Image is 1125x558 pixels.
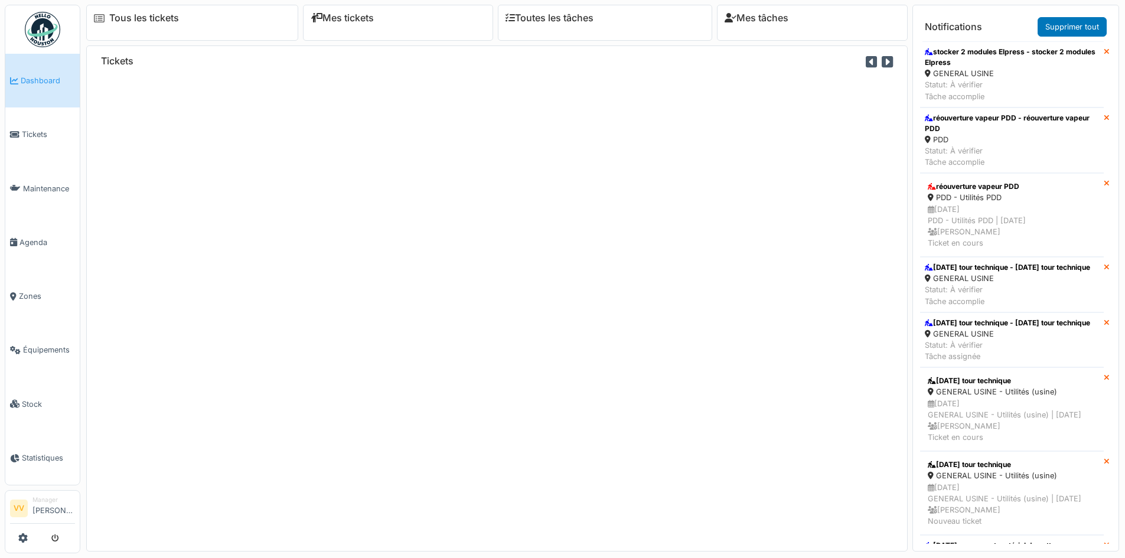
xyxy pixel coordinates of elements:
[1038,17,1107,37] a: Supprimer tout
[925,47,1099,68] div: stocker 2 modules Elpress - stocker 2 modules Elpress
[920,173,1104,257] a: réouverture vapeur PDD PDD - Utilités PDD [DATE]PDD - Utilités PDD | [DATE] [PERSON_NAME]Ticket e...
[928,192,1096,203] div: PDD - Utilités PDD
[925,134,1099,145] div: PDD
[920,367,1104,451] a: [DATE] tour technique GENERAL USINE - Utilités (usine) [DATE]GENERAL USINE - Utilités (usine) | [...
[928,386,1096,397] div: GENERAL USINE - Utilités (usine)
[22,399,75,410] span: Stock
[925,273,1090,284] div: GENERAL USINE
[5,269,80,323] a: Zones
[5,216,80,269] a: Agenda
[19,237,75,248] span: Agenda
[19,291,75,302] span: Zones
[32,495,75,504] div: Manager
[506,12,594,24] a: Toutes les tâches
[23,344,75,355] span: Équipements
[311,12,374,24] a: Mes tickets
[925,21,982,32] h6: Notifications
[925,68,1099,79] div: GENERAL USINE
[920,257,1104,312] a: [DATE] tour technique - [DATE] tour technique GENERAL USINE Statut: À vérifierTâche accomplie
[5,54,80,107] a: Dashboard
[5,323,80,377] a: Équipements
[920,41,1104,107] a: stocker 2 modules Elpress - stocker 2 modules Elpress GENERAL USINE Statut: À vérifierTâche accom...
[925,145,1099,168] div: Statut: À vérifier Tâche accomplie
[928,398,1096,443] div: [DATE] GENERAL USINE - Utilités (usine) | [DATE] [PERSON_NAME] Ticket en cours
[920,451,1104,535] a: [DATE] tour technique GENERAL USINE - Utilités (usine) [DATE]GENERAL USINE - Utilités (usine) | [...
[925,79,1099,102] div: Statut: À vérifier Tâche accomplie
[22,452,75,464] span: Statistiques
[925,284,1090,306] div: Statut: À vérifier Tâche accomplie
[925,318,1090,328] div: [DATE] tour technique - [DATE] tour technique
[5,377,80,431] a: Stock
[928,376,1096,386] div: [DATE] tour technique
[22,129,75,140] span: Tickets
[725,12,788,24] a: Mes tâches
[928,204,1096,249] div: [DATE] PDD - Utilités PDD | [DATE] [PERSON_NAME] Ticket en cours
[101,56,133,67] h6: Tickets
[925,340,1090,362] div: Statut: À vérifier Tâche assignée
[920,107,1104,174] a: réouverture vapeur PDD - réouverture vapeur PDD PDD Statut: À vérifierTâche accomplie
[25,12,60,47] img: Badge_color-CXgf-gQk.svg
[928,181,1096,192] div: réouverture vapeur PDD
[32,495,75,521] li: [PERSON_NAME]
[928,482,1096,527] div: [DATE] GENERAL USINE - Utilités (usine) | [DATE] [PERSON_NAME] Nouveau ticket
[5,162,80,216] a: Maintenance
[10,500,28,517] li: VV
[928,470,1096,481] div: GENERAL USINE - Utilités (usine)
[925,328,1090,340] div: GENERAL USINE
[10,495,75,524] a: VV Manager[PERSON_NAME]
[5,107,80,161] a: Tickets
[23,183,75,194] span: Maintenance
[21,75,75,86] span: Dashboard
[925,262,1090,273] div: [DATE] tour technique - [DATE] tour technique
[5,431,80,485] a: Statistiques
[925,113,1099,134] div: réouverture vapeur PDD - réouverture vapeur PDD
[920,312,1104,368] a: [DATE] tour technique - [DATE] tour technique GENERAL USINE Statut: À vérifierTâche assignée
[109,12,179,24] a: Tous les tickets
[928,459,1096,470] div: [DATE] tour technique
